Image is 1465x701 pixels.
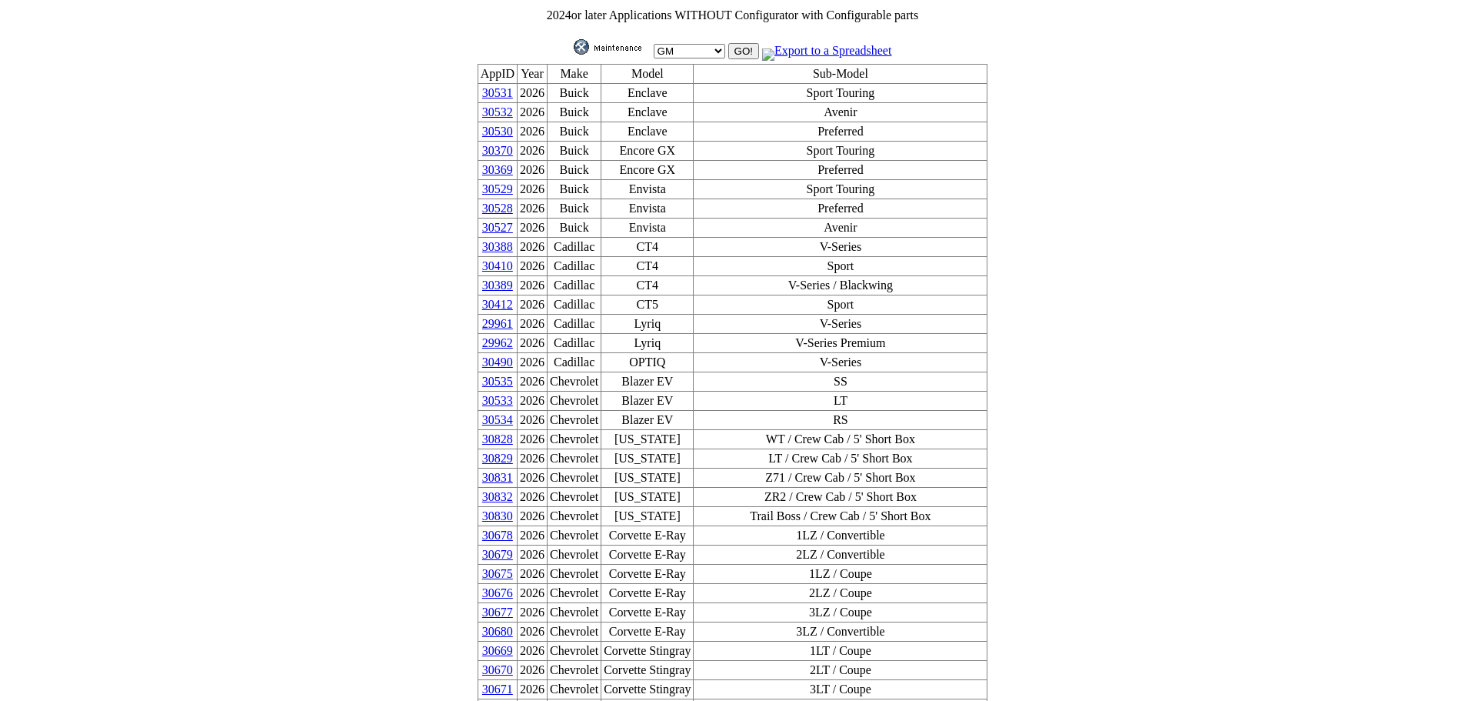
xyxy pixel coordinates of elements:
td: LT / Crew Cab / 5' Short Box [694,449,987,469]
td: Buick [548,180,601,199]
td: WT / Crew Cab / 5' Short Box [694,430,987,449]
a: Export to a Spreadsheet [762,44,891,57]
td: Blazer EV [601,411,694,430]
img: maint.gif [574,39,651,55]
td: 3LT / Coupe [694,680,987,699]
td: Model [601,65,694,84]
td: 2026 [518,315,548,334]
a: 30675 [482,567,513,580]
a: 30534 [482,413,513,426]
td: Blazer EV [601,392,694,411]
td: Year [518,65,548,84]
td: Chevrolet [548,584,601,603]
td: Buick [548,219,601,238]
td: 2026 [518,680,548,699]
td: Buick [548,84,601,103]
a: 30533 [482,394,513,407]
td: LT [694,392,987,411]
a: 30531 [482,86,513,99]
td: Chevrolet [548,680,601,699]
td: Encore GX [601,142,694,161]
a: 30829 [482,452,513,465]
td: Preferred [694,122,987,142]
a: 30410 [482,259,513,272]
td: Chevrolet [548,372,601,392]
td: 2026 [518,219,548,238]
td: V-Series Premium [694,334,987,353]
td: Chevrolet [548,411,601,430]
td: Cadillac [548,334,601,353]
td: Sport Touring [694,180,987,199]
a: 30830 [482,509,513,522]
td: Cadillac [548,353,601,372]
td: Chevrolet [548,661,601,680]
span: 2024 [547,8,571,22]
td: Enclave [601,103,694,122]
td: Buick [548,142,601,161]
a: 30530 [482,125,513,138]
td: Corvette E-Ray [601,584,694,603]
td: 2026 [518,449,548,469]
td: 2026 [518,661,548,680]
td: 2LT / Coupe [694,661,987,680]
td: CT4 [601,276,694,295]
td: Lyriq [601,334,694,353]
td: 2026 [518,334,548,353]
td: 2026 [518,180,548,199]
a: 30535 [482,375,513,388]
td: 2026 [518,199,548,219]
a: 30388 [482,240,513,253]
td: Corvette E-Ray [601,526,694,546]
td: 3LZ / Convertible [694,623,987,642]
td: OPTIQ [601,353,694,372]
td: Buick [548,161,601,180]
td: 2026 [518,488,548,507]
td: Envista [601,180,694,199]
td: Sub-Model [694,65,987,84]
td: 2026 [518,430,548,449]
td: 2026 [518,122,548,142]
td: Chevrolet [548,469,601,488]
td: 2026 [518,257,548,276]
td: Chevrolet [548,565,601,584]
td: ZR2 / Crew Cab / 5' Short Box [694,488,987,507]
td: [US_STATE] [601,507,694,526]
td: Encore GX [601,161,694,180]
td: Chevrolet [548,449,601,469]
td: Make [548,65,601,84]
td: Corvette Stingray [601,680,694,699]
td: Cadillac [548,295,601,315]
a: 30532 [482,105,513,119]
td: CT4 [601,257,694,276]
td: 2026 [518,507,548,526]
td: Avenir [694,103,987,122]
td: 2026 [518,353,548,372]
a: 30369 [482,163,513,176]
td: Cadillac [548,257,601,276]
td: CT5 [601,295,694,315]
td: [US_STATE] [601,488,694,507]
td: AppID [478,65,517,84]
td: 1LZ / Convertible [694,526,987,546]
td: [US_STATE] [601,449,694,469]
td: 3LZ / Coupe [694,603,987,623]
td: Buick [548,122,601,142]
a: 30679 [482,548,513,561]
a: 30528 [482,202,513,215]
td: 2026 [518,142,548,161]
img: MSExcel.jpg [762,48,774,61]
td: 2026 [518,526,548,546]
td: 1LT / Coupe [694,642,987,661]
td: Corvette E-Ray [601,623,694,642]
td: 2026 [518,295,548,315]
td: Preferred [694,199,987,219]
td: 2026 [518,84,548,103]
td: 2026 [518,276,548,295]
td: SS [694,372,987,392]
a: 30678 [482,529,513,542]
a: 30680 [482,625,513,638]
td: Corvette E-Ray [601,546,694,565]
td: Buick [548,199,601,219]
td: Sport Touring [694,84,987,103]
td: 2026 [518,584,548,603]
